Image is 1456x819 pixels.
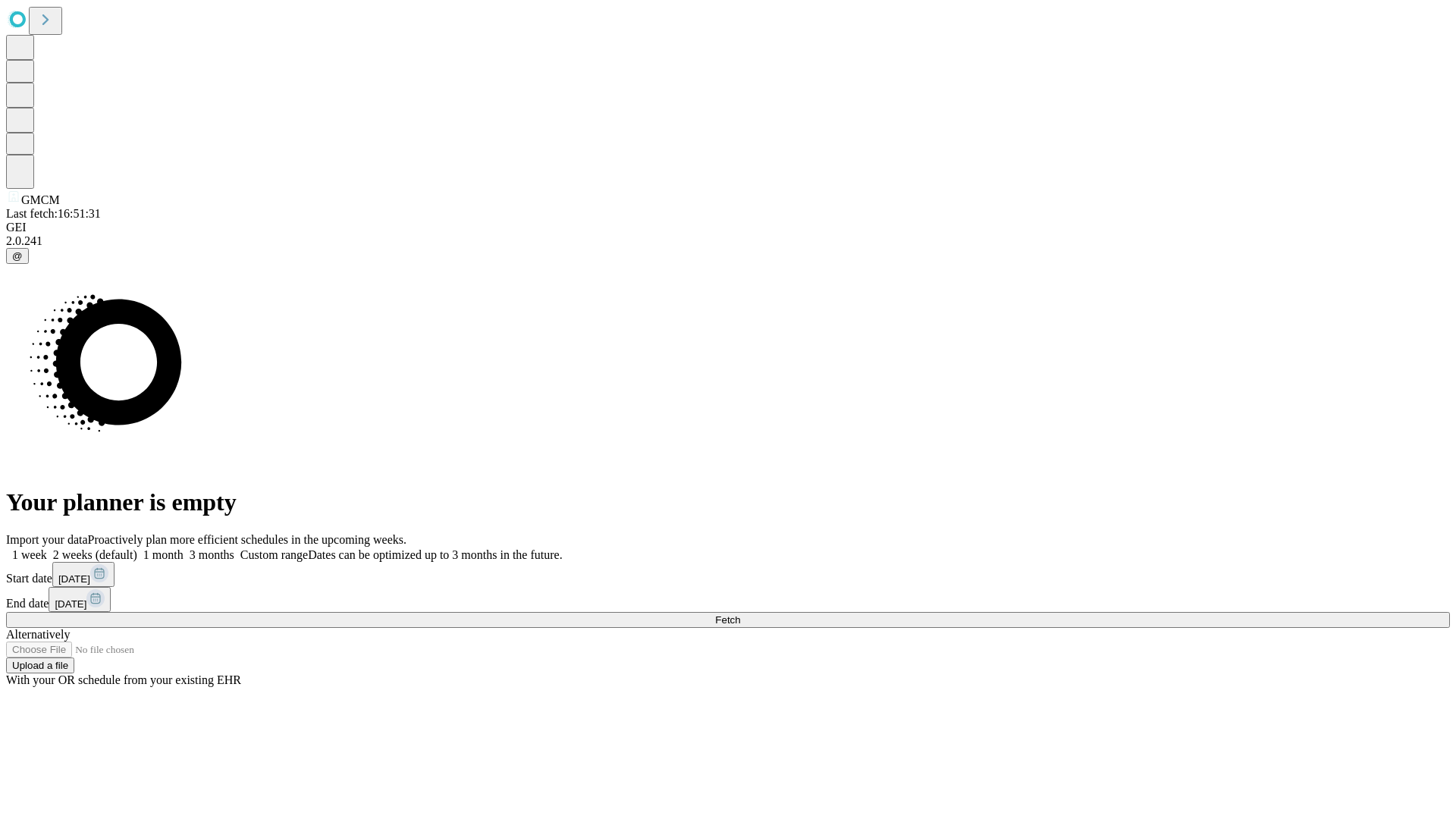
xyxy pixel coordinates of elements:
[6,562,1450,587] div: Start date
[6,587,1450,612] div: End date
[6,248,29,264] button: @
[6,221,1450,234] div: GEI
[21,193,60,206] span: GMCM
[12,548,47,561] span: 1 week
[190,548,234,561] span: 3 months
[52,562,115,587] button: [DATE]
[6,657,74,673] button: Upload a file
[6,533,88,546] span: Import your data
[308,548,562,561] span: Dates can be optimized up to 3 months in the future.
[55,598,86,610] span: [DATE]
[88,533,406,546] span: Proactively plan more efficient schedules in the upcoming weeks.
[12,250,23,262] span: @
[6,207,101,220] span: Last fetch: 16:51:31
[6,673,241,686] span: With your OR schedule from your existing EHR
[143,548,184,561] span: 1 month
[6,488,1450,516] h1: Your planner is empty
[6,628,70,641] span: Alternatively
[58,573,90,585] span: [DATE]
[49,587,111,612] button: [DATE]
[715,614,740,626] span: Fetch
[6,612,1450,628] button: Fetch
[6,234,1450,248] div: 2.0.241
[53,548,137,561] span: 2 weeks (default)
[240,548,308,561] span: Custom range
